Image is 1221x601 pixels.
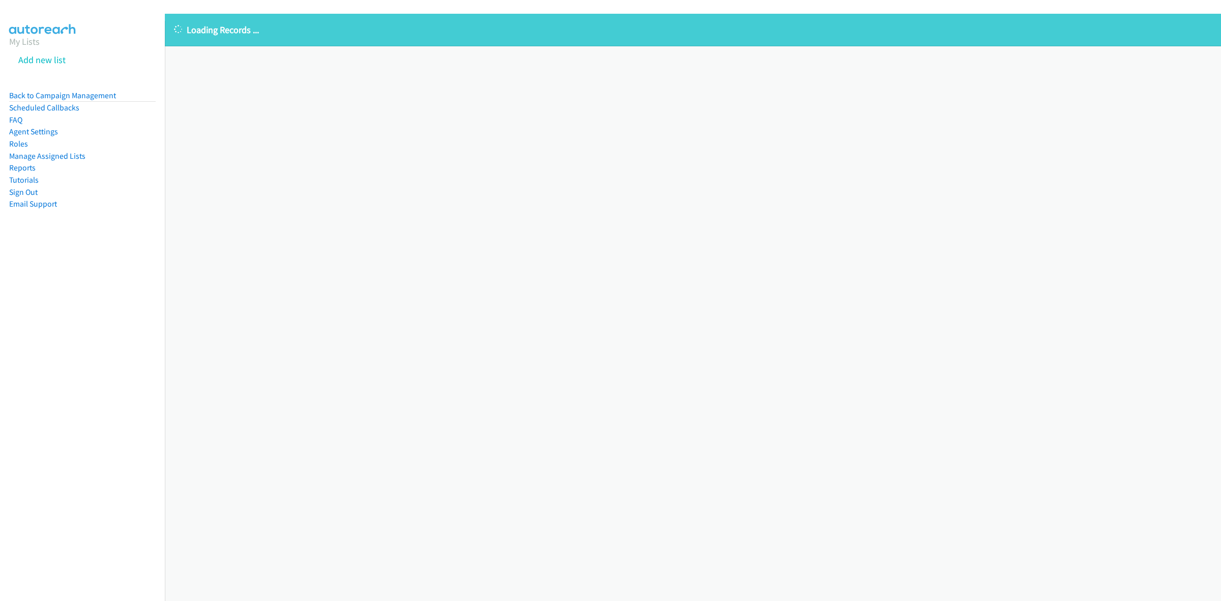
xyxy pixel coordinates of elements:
p: Loading Records ... [174,23,1212,37]
a: Sign Out [9,187,38,197]
a: Email Support [9,199,57,209]
a: Back to Campaign Management [9,91,116,100]
a: My Lists [9,36,40,47]
a: Reports [9,163,36,173]
a: Agent Settings [9,127,58,136]
a: FAQ [9,115,22,125]
a: Tutorials [9,175,39,185]
a: Roles [9,139,28,149]
a: Add new list [18,54,66,66]
a: Manage Assigned Lists [9,151,85,161]
a: Scheduled Callbacks [9,103,79,112]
